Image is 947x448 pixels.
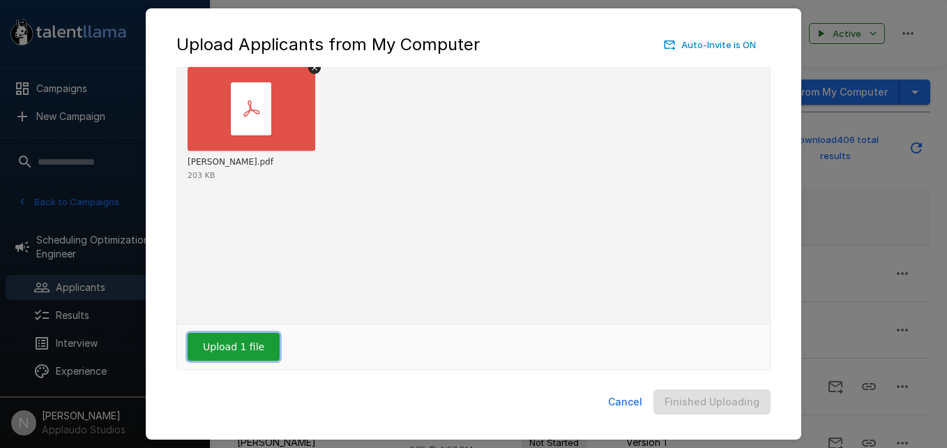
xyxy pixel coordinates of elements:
div: Upload Applicants from My Computer [176,33,771,56]
button: Upload 1 file [188,333,280,361]
div: sylvain.pdf [188,157,273,168]
button: Remove file [308,61,321,74]
div: Uppy Dashboard [176,21,771,370]
button: Cancel [603,389,648,415]
button: Auto-Invite is ON [661,34,759,56]
div: 203 KB [188,172,215,179]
